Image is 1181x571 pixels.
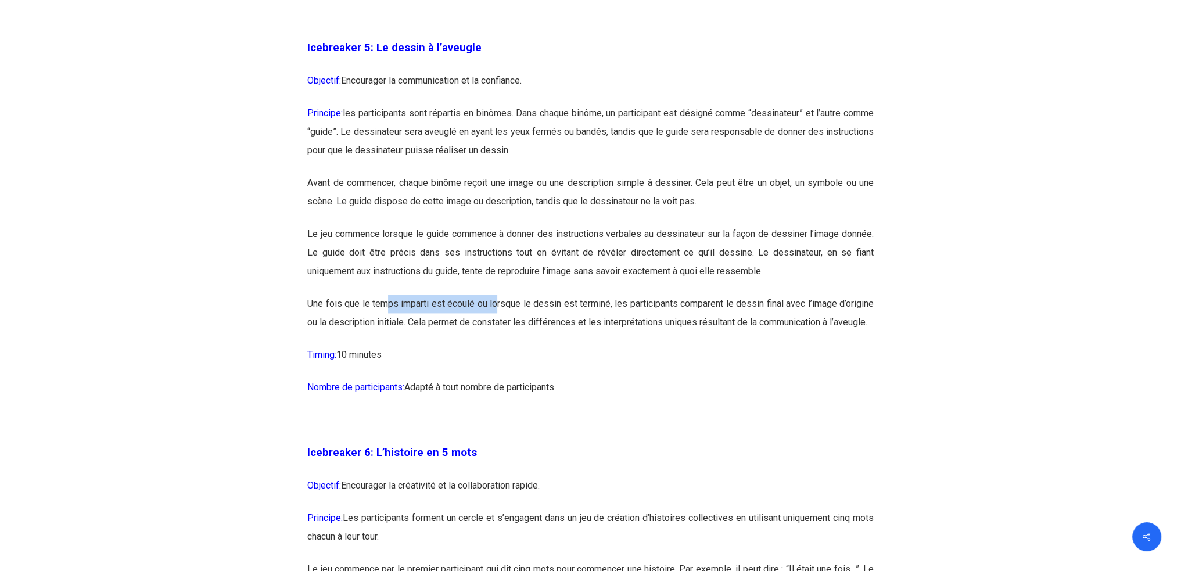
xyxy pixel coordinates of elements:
span: Principe: [307,512,343,523]
span: Icebreaker 5: Le dessin à l’aveugle [307,41,482,54]
p: Avant de commencer, chaque binôme reçoit une image ou une description simple à dessiner. Cela peu... [307,174,874,225]
span: Icebreaker 6: L’histoire en 5 mots [307,446,477,459]
p: Le jeu commence lorsque le guide commence à donner des instructions verbales au dessinateur sur l... [307,225,874,295]
span: Objectif: [307,75,341,86]
p: Encourager la communication et la confiance. [307,71,874,104]
span: Timing: [307,349,336,360]
p: 10 minutes [307,346,874,378]
span: Objectif: [307,480,341,491]
p: Encourager la créativité et la collaboration rapide. [307,476,874,509]
p: Une fois que le temps imparti est écoulé ou lorsque le dessin est terminé, les participants compa... [307,295,874,346]
span: Principe: [307,107,343,118]
p: Les participants forment un cercle et s’engagent dans un jeu de création d’histoires collectives ... [307,509,874,560]
p: les participants sont répartis en binômes. Dans chaque binôme, un participant est désigné comme “... [307,104,874,174]
span: Nombre de participants: [307,382,404,393]
p: Adapté à tout nombre de participants. [307,378,874,411]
